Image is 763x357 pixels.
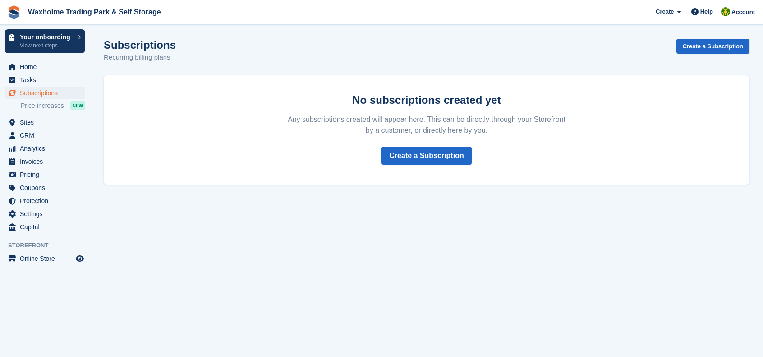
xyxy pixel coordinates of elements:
a: menu [5,87,85,99]
div: NEW [70,101,85,110]
span: Tasks [20,74,74,86]
span: Storefront [8,241,90,250]
a: menu [5,168,85,181]
p: Your onboarding [20,34,74,40]
a: Preview store [74,253,85,264]
a: menu [5,181,85,194]
span: Settings [20,208,74,220]
span: Account [731,8,755,17]
span: Analytics [20,142,74,155]
span: Sites [20,116,74,129]
strong: No subscriptions created yet [352,94,501,106]
a: menu [5,155,85,168]
p: Recurring billing plans [104,52,176,63]
a: Price increases NEW [21,101,85,111]
a: menu [5,60,85,73]
span: Create [656,7,674,16]
a: Your onboarding View next steps [5,29,85,53]
a: menu [5,129,85,142]
span: Home [20,60,74,73]
a: menu [5,74,85,86]
span: Help [700,7,713,16]
p: Any subscriptions created will appear here. This can be directly through your Storefront by a cus... [284,114,569,136]
a: menu [5,252,85,265]
span: Price increases [21,102,64,110]
img: stora-icon-8386f47178a22dfd0bd8f6a31ec36ba5ce8667c1dd55bd0f319d3a0aa187defe.svg [7,5,21,19]
a: menu [5,116,85,129]
span: Invoices [20,155,74,168]
a: menu [5,221,85,233]
span: CRM [20,129,74,142]
span: Capital [20,221,74,233]
a: menu [5,142,85,155]
span: Coupons [20,181,74,194]
span: Online Store [20,252,74,265]
img: Waxholme Self Storage [721,7,730,16]
p: View next steps [20,42,74,50]
a: menu [5,208,85,220]
a: Create a Subscription [676,39,749,54]
a: Create a Subscription [381,147,471,165]
span: Pricing [20,168,74,181]
a: menu [5,195,85,207]
a: Waxholme Trading Park & Self Storage [24,5,165,19]
span: Subscriptions [20,87,74,99]
h1: Subscriptions [104,39,176,51]
span: Protection [20,195,74,207]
